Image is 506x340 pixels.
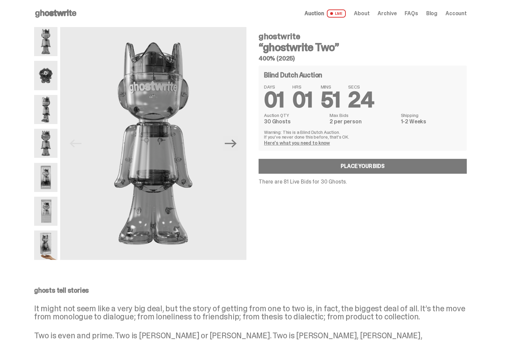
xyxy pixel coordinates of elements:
span: 24 [348,86,374,114]
dt: Auction QTY [264,113,326,118]
h5: 400% (2025) [259,55,467,62]
img: ghostwrite_Two_17.png [34,197,57,226]
a: Auction LIVE [305,9,346,18]
dd: 30 Ghosts [264,119,326,124]
a: About [354,11,369,16]
span: LIVE [327,9,346,18]
img: ghostwrite_Two_2.png [34,95,57,124]
img: ghostwrite_Two_13.png [34,61,57,90]
p: It might not seem like a very big deal, but the story of getting from one to two is, in fact, the... [34,305,467,321]
span: MINS [321,84,340,89]
img: ghostwrite_Two_14.png [34,163,57,192]
img: ghostwrite_Two_1.png [60,27,246,260]
a: FAQs [405,11,418,16]
span: Auction [305,11,324,16]
p: There are 81 Live Bids for 30 Ghosts. [259,179,467,185]
dd: 1-2 Weeks [401,119,461,124]
p: Warning: This is a Blind Dutch Auction. If you’ve never done this before, that’s OK. [264,130,461,139]
span: 01 [292,86,313,114]
span: HRS [292,84,313,89]
img: ghostwrite_Two_1.png [34,27,57,56]
dt: Shipping [401,113,461,118]
span: 01 [264,86,284,114]
a: Account [445,11,467,16]
img: ghostwrite_Two_Last.png [34,230,57,260]
img: ghostwrite_Two_8.png [34,129,57,158]
h4: ghostwrite [259,32,467,41]
span: SECS [348,84,374,89]
a: Here's what you need to know [264,140,330,146]
a: Blog [426,11,437,16]
p: ghosts tell stories [34,287,467,294]
a: Archive [378,11,396,16]
dd: 2 per person [330,119,396,124]
a: Place your Bids [259,159,467,174]
h3: “ghostwrite Two” [259,42,467,53]
dt: Max Bids [330,113,396,118]
button: Next [223,136,238,151]
span: DAYS [264,84,284,89]
h4: Blind Dutch Auction [264,72,322,78]
span: 51 [321,86,340,114]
